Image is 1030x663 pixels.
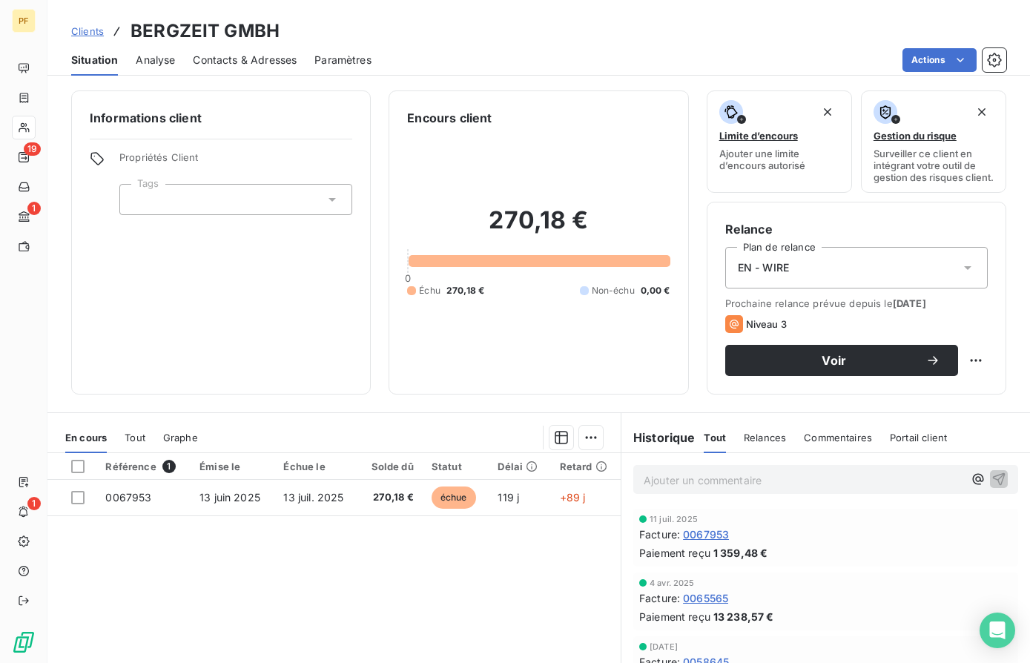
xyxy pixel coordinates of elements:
span: 1 [162,460,176,473]
h6: Informations client [90,109,352,127]
button: Actions [902,48,977,72]
div: PF [12,9,36,33]
span: Paramètres [314,53,372,67]
span: 0065565 [683,590,728,606]
div: Solde dû [367,461,414,472]
h2: 270,18 € [407,205,670,250]
div: Échue le [283,461,349,472]
div: Open Intercom Messenger [980,613,1015,648]
span: Facture : [639,527,680,542]
span: EN - WIRE [738,260,789,275]
span: 13 juin 2025 [199,491,260,504]
span: 11 juil. 2025 [650,515,698,524]
div: Émise le [199,461,265,472]
h3: BERGZEIT GMBH [131,18,280,44]
span: échue [432,486,476,509]
span: 0067953 [105,491,151,504]
span: +89 j [560,491,586,504]
span: Analyse [136,53,175,67]
span: Limite d’encours [719,130,798,142]
span: [DATE] [650,642,678,651]
span: Facture : [639,590,680,606]
span: Niveau 3 [746,318,787,330]
span: Clients [71,25,104,37]
span: En cours [65,432,107,443]
span: 270,18 € [446,284,484,297]
h6: Encours client [407,109,492,127]
div: Référence [105,460,182,473]
span: Ajouter une limite d’encours autorisé [719,148,839,171]
span: Graphe [163,432,198,443]
span: Paiement reçu [639,545,710,561]
button: Voir [725,345,958,376]
h6: Historique [621,429,696,446]
span: Relances [744,432,786,443]
span: Prochaine relance prévue depuis le [725,297,988,309]
span: Commentaires [804,432,872,443]
span: 1 [27,202,41,215]
span: 0067953 [683,527,729,542]
span: Échu [419,284,440,297]
span: 0 [405,272,411,284]
span: Gestion du risque [874,130,957,142]
span: 1 [27,497,41,510]
span: Portail client [890,432,947,443]
span: 19 [24,142,41,156]
div: Retard [560,461,612,472]
button: Gestion du risqueSurveiller ce client en intégrant votre outil de gestion des risques client. [861,90,1006,193]
button: Limite d’encoursAjouter une limite d’encours autorisé [707,90,852,193]
span: 13 238,57 € [713,609,774,624]
a: Clients [71,24,104,39]
span: Tout [704,432,726,443]
span: [DATE] [893,297,926,309]
h6: Relance [725,220,988,238]
span: 270,18 € [367,490,414,505]
span: Situation [71,53,118,67]
span: 0,00 € [641,284,670,297]
div: Délai [498,461,541,472]
span: Surveiller ce client en intégrant votre outil de gestion des risques client. [874,148,994,183]
span: 1 359,48 € [713,545,768,561]
span: Paiement reçu [639,609,710,624]
span: Tout [125,432,145,443]
input: Ajouter une valeur [132,193,144,206]
span: Contacts & Adresses [193,53,297,67]
span: 119 j [498,491,519,504]
div: Statut [432,461,481,472]
img: Logo LeanPay [12,630,36,654]
span: 13 juil. 2025 [283,491,343,504]
span: Propriétés Client [119,151,352,172]
span: Voir [743,354,925,366]
span: Non-échu [592,284,635,297]
span: 4 avr. 2025 [650,578,695,587]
